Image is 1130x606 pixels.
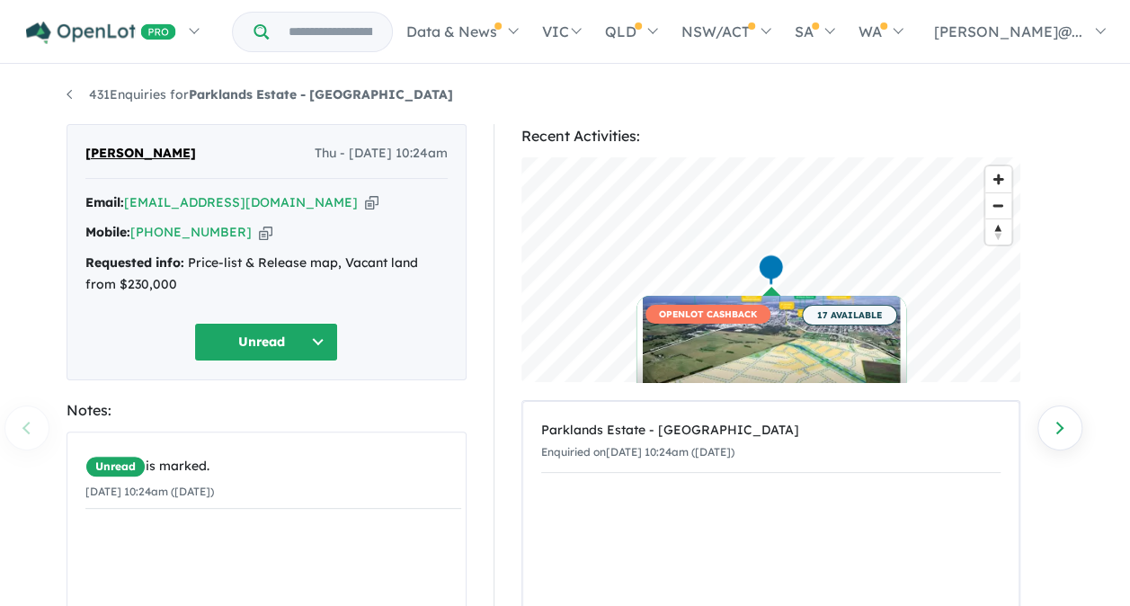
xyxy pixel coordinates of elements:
[189,86,453,102] strong: Parklands Estate - [GEOGRAPHIC_DATA]
[85,456,461,477] div: is marked.
[365,193,378,212] button: Copy
[259,223,272,242] button: Copy
[315,143,448,165] span: Thu - [DATE] 10:24am
[541,411,1001,473] a: Parklands Estate - [GEOGRAPHIC_DATA]Enquiried on[DATE] 10:24am ([DATE])
[85,224,130,240] strong: Mobile:
[67,86,453,102] a: 431Enquiries forParklands Estate - [GEOGRAPHIC_DATA]
[985,166,1011,192] button: Zoom in
[85,254,184,271] strong: Requested info:
[85,456,146,477] span: Unread
[985,192,1011,218] button: Zoom out
[67,85,1064,106] nav: breadcrumb
[130,224,252,240] a: [PHONE_NUMBER]
[272,13,388,51] input: Try estate name, suburb, builder or developer
[934,22,1082,40] span: [PERSON_NAME]@...
[85,485,214,498] small: [DATE] 10:24am ([DATE])
[67,398,467,423] div: Notes:
[985,193,1011,218] span: Zoom out
[541,420,1001,441] div: Parklands Estate - [GEOGRAPHIC_DATA]
[521,157,1020,382] canvas: Map
[85,143,196,165] span: [PERSON_NAME]
[802,305,897,325] span: 17 AVAILABLE
[541,445,734,459] small: Enquiried on [DATE] 10:24am ([DATE])
[636,296,906,431] a: OPENLOT CASHBACK 17 AVAILABLE
[985,218,1011,245] button: Reset bearing to north
[85,253,448,296] div: Price-list & Release map, Vacant land from $230,000
[26,22,176,44] img: Openlot PRO Logo White
[757,254,784,287] div: Map marker
[124,194,358,210] a: [EMAIL_ADDRESS][DOMAIN_NAME]
[645,305,770,324] span: OPENLOT CASHBACK
[521,124,1020,148] div: Recent Activities:
[85,194,124,210] strong: Email:
[194,323,338,361] button: Unread
[985,219,1011,245] span: Reset bearing to north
